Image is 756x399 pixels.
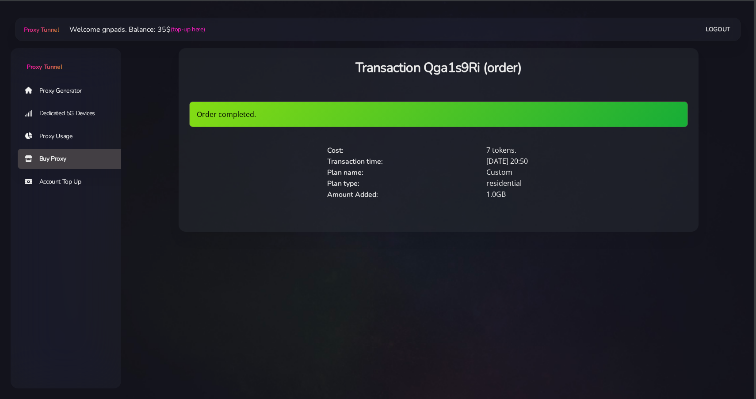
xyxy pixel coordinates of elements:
a: Proxy Tunnel [11,48,121,72]
a: Proxy Usage [18,126,128,147]
a: Proxy Generator [18,80,128,101]
div: 1.0GB [481,189,640,200]
h3: Transaction Qga1s9Ri (order) [189,59,688,77]
span: Cost: [327,146,344,155]
span: Proxy Tunnel [24,26,59,34]
a: Buy Proxy [18,149,128,169]
div: residential [481,178,640,189]
a: Proxy Tunnel [22,23,59,37]
iframe: Webchat Widget [713,356,745,388]
span: Plan type: [327,179,359,188]
a: (top-up here) [171,25,205,34]
a: Account Top Up [18,172,128,192]
div: [DATE] 20:50 [481,156,640,167]
span: Amount Added: [327,190,378,199]
span: Transaction time: [327,157,383,166]
li: Welcome gnpads. Balance: 35$ [59,24,205,35]
div: 7 tokens. [481,145,640,156]
a: Logout [706,21,730,38]
div: Order completed. [189,102,688,127]
a: Dedicated 5G Devices [18,103,128,124]
span: Plan name: [327,168,363,177]
div: Custom [481,167,640,178]
span: Proxy Tunnel [27,63,62,71]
